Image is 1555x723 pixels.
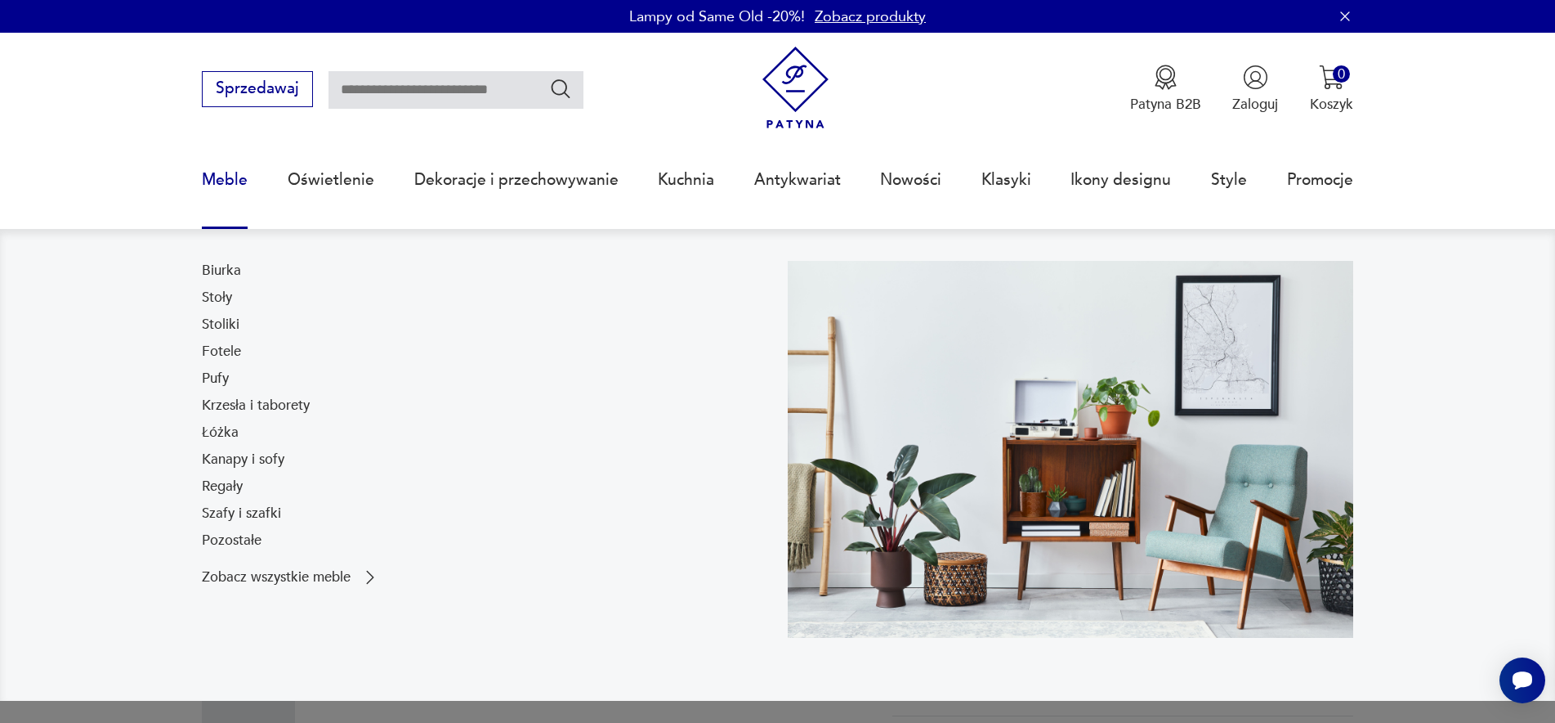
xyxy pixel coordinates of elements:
[202,261,241,281] a: Biurka
[202,450,284,469] a: Kanapy i sofy
[629,7,805,27] p: Lampy od Same Old -20%!
[202,288,232,308] a: Stoły
[202,571,351,584] p: Zobacz wszystkie meble
[202,423,239,442] a: Łóżka
[754,142,841,218] a: Antykwariat
[202,369,229,388] a: Pufy
[1211,142,1247,218] a: Style
[1333,65,1350,83] div: 0
[288,142,374,218] a: Oświetlenie
[815,7,926,27] a: Zobacz produkty
[549,77,573,101] button: Szukaj
[754,47,837,129] img: Patyna - sklep z meblami i dekoracjami vintage
[202,531,261,550] a: Pozostałe
[1130,65,1201,114] a: Ikona medaluPatyna B2B
[202,568,380,587] a: Zobacz wszystkie meble
[1153,65,1178,90] img: Ikona medalu
[880,142,941,218] a: Nowości
[202,142,248,218] a: Meble
[1232,65,1278,114] button: Zaloguj
[202,477,243,496] a: Regały
[202,504,281,523] a: Szafy i szafki
[658,142,714,218] a: Kuchnia
[414,142,619,218] a: Dekoracje i przechowywanie
[202,315,239,335] a: Stoliki
[202,396,310,415] a: Krzesła i taborety
[1070,142,1171,218] a: Ikony designu
[202,83,312,97] a: Sprzedawaj
[202,71,312,107] button: Sprzedawaj
[981,142,1031,218] a: Klasyki
[202,342,241,361] a: Fotele
[1232,95,1278,114] p: Zaloguj
[1310,95,1353,114] p: Koszyk
[1287,142,1353,218] a: Promocje
[1130,95,1201,114] p: Patyna B2B
[1130,65,1201,114] button: Patyna B2B
[1499,658,1545,703] iframe: Smartsupp widget button
[1319,65,1344,90] img: Ikona koszyka
[788,261,1353,638] img: 969d9116629659dbb0bd4e745da535dc.jpg
[1243,65,1268,90] img: Ikonka użytkownika
[1310,65,1353,114] button: 0Koszyk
